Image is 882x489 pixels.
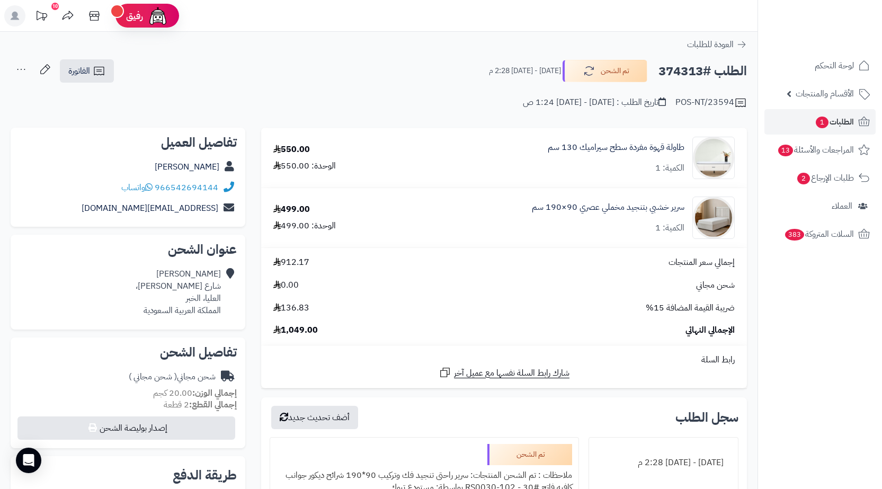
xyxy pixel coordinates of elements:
a: طلبات الإرجاع2 [764,165,876,191]
h3: سجل الطلب [675,411,738,424]
h2: تفاصيل العميل [19,136,237,149]
span: السلات المتروكة [784,227,854,242]
small: 2 قطعة [164,398,237,411]
strong: إجمالي القطع: [189,398,237,411]
a: 966542694144 [155,181,218,194]
a: طاولة قهوة مفردة سطح سيراميك 130 سم [548,141,684,154]
div: 10 [51,3,59,10]
div: [DATE] - [DATE] 2:28 م [595,452,732,473]
div: شحن مجاني [129,371,216,383]
small: 20.00 كجم [153,387,237,399]
a: تحديثات المنصة [28,5,55,29]
span: 912.17 [273,256,309,269]
h2: عنوان الشحن [19,243,237,256]
span: 383 [785,228,805,241]
span: رفيق [126,10,143,22]
a: الفاتورة [60,59,114,83]
img: logo-2.png [810,15,872,38]
a: الطلبات1 [764,109,876,135]
div: تاريخ الطلب : [DATE] - [DATE] 1:24 ص [523,96,666,109]
span: العملاء [832,199,852,214]
span: الطلبات [815,114,854,129]
a: العملاء [764,193,876,219]
div: 550.00 [273,144,310,156]
span: 0.00 [273,279,299,291]
span: 13 [778,144,794,157]
span: الأقسام والمنتجات [796,86,854,101]
a: العودة للطلبات [687,38,747,51]
span: الإجمالي النهائي [685,324,735,336]
div: الكمية: 1 [655,162,684,174]
button: أضف تحديث جديد [271,406,358,429]
span: شارك رابط السلة نفسها مع عميل آخر [454,367,569,379]
h2: طريقة الدفع [173,469,237,482]
a: سرير خشبي بتنجيد مخملي عصري 90×190 سم [532,201,684,214]
a: المراجعات والأسئلة13 [764,137,876,163]
span: إجمالي سعر المنتجات [669,256,735,269]
span: 1 [815,116,829,129]
span: 136.83 [273,302,309,314]
img: ai-face.png [147,5,168,26]
div: [PERSON_NAME] شارع [PERSON_NAME]، العليا، الخبر المملكة العربية السعودية [136,268,221,316]
div: Open Intercom Messenger [16,448,41,473]
span: طلبات الإرجاع [796,171,854,185]
span: شحن مجاني [696,279,735,291]
span: لوحة التحكم [815,58,854,73]
div: 499.00 [273,203,310,216]
button: تم الشحن [563,60,647,82]
div: تم الشحن [487,444,572,465]
div: الكمية: 1 [655,222,684,234]
span: المراجعات والأسئلة [777,143,854,157]
span: ضريبة القيمة المضافة 15% [646,302,735,314]
button: إصدار بوليصة الشحن [17,416,235,440]
a: شارك رابط السلة نفسها مع عميل آخر [439,366,569,379]
span: 1,049.00 [273,324,318,336]
span: 2 [797,172,810,185]
a: واتساب [121,181,153,194]
div: الوحدة: 550.00 [273,160,336,172]
div: رابط السلة [265,354,743,366]
h2: تفاصيل الشحن [19,346,237,359]
div: الوحدة: 499.00 [273,220,336,232]
a: [PERSON_NAME] [155,161,219,173]
img: 1756282711-1-90x90.jpg [693,197,734,239]
a: [EMAIL_ADDRESS][DOMAIN_NAME] [82,202,218,215]
strong: إجمالي الوزن: [192,387,237,399]
a: السلات المتروكة383 [764,221,876,247]
small: [DATE] - [DATE] 2:28 م [489,66,561,76]
img: 1753511908-1-90x90.jpg [693,137,734,179]
span: الفاتورة [68,65,90,77]
span: ( شحن مجاني ) [129,370,177,383]
div: POS-NT/23594 [675,96,747,109]
h2: الطلب #374313 [658,60,747,82]
a: لوحة التحكم [764,53,876,78]
span: العودة للطلبات [687,38,734,51]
